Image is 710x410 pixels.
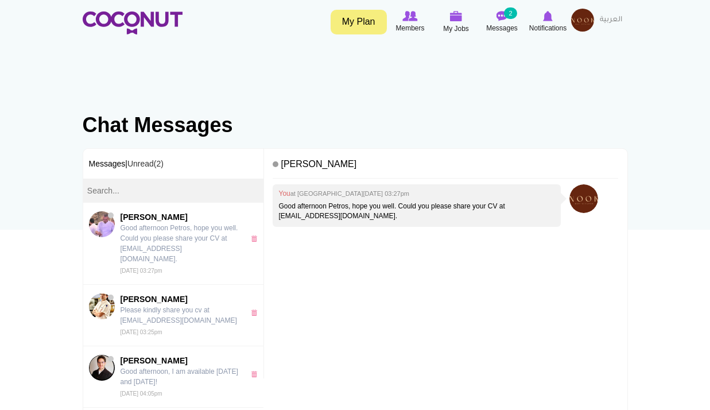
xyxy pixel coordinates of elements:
[121,305,239,326] p: Please kindly share you cv at [EMAIL_ADDRESS][DOMAIN_NAME]
[273,154,618,179] h4: [PERSON_NAME]
[543,11,553,21] img: Notifications
[89,211,115,237] img: PETROS PAPAVASILEIOU
[433,9,479,36] a: My Jobs My Jobs
[594,9,628,32] a: العربية
[121,355,239,366] span: [PERSON_NAME]
[125,159,164,168] span: |
[89,293,115,319] img: Manish Humagai
[486,22,518,34] span: Messages
[331,10,387,34] a: My Plan
[127,159,164,168] a: Unread(2)
[89,355,115,381] img: Tomas Garzon
[121,268,162,274] small: [DATE] 03:27pm
[83,346,264,408] a: Tomas Garzon[PERSON_NAME] Good afternoon, I am available [DATE] and [DATE]! [DATE] 04:05pm
[290,190,409,197] small: at [GEOGRAPHIC_DATA][DATE] 03:27pm
[121,211,239,223] span: [PERSON_NAME]
[278,190,555,198] h4: You
[251,371,261,377] a: x
[504,7,517,19] small: 2
[121,293,239,305] span: [PERSON_NAME]
[121,223,239,264] p: Good afternoon Petros, hope you well. Could you please share your CV at [EMAIL_ADDRESS][DOMAIN_NA...
[251,235,261,242] a: x
[525,9,571,35] a: Notifications Notifications
[83,179,264,203] input: Search...
[83,285,264,346] a: Manish Humagai[PERSON_NAME] Please kindly share you cv at [EMAIL_ADDRESS][DOMAIN_NAME] [DATE] 03:...
[121,329,162,335] small: [DATE] 03:25pm
[121,390,162,397] small: [DATE] 04:05pm
[278,202,555,221] p: Good afternoon Petros, hope you well. Could you please share your CV at [EMAIL_ADDRESS][DOMAIN_NA...
[395,22,424,34] span: Members
[387,9,433,35] a: Browse Members Members
[83,11,183,34] img: Home
[529,22,567,34] span: Notifications
[496,11,508,21] img: Messages
[251,310,261,316] a: x
[83,203,264,285] a: PETROS PAPAVASILEIOU[PERSON_NAME] Good afternoon Petros, hope you well. Could you please share yo...
[121,366,239,387] p: Good afternoon, I am available [DATE] and [DATE]!
[83,149,264,179] h3: Messages
[479,9,525,35] a: Messages Messages 2
[450,11,463,21] img: My Jobs
[443,23,469,34] span: My Jobs
[402,11,417,21] img: Browse Members
[83,114,628,137] h1: Chat Messages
